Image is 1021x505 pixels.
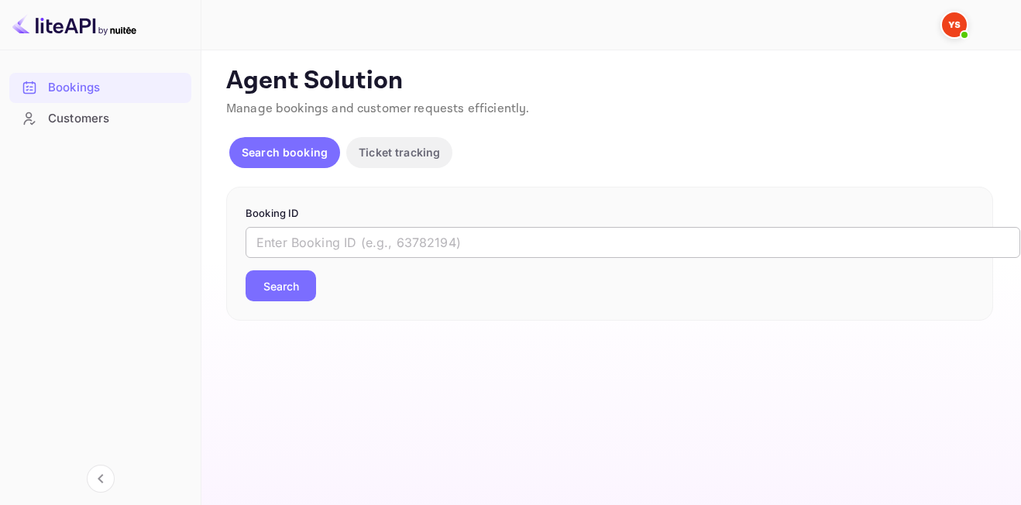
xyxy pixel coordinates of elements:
[246,206,974,222] p: Booking ID
[226,66,993,97] p: Agent Solution
[48,110,184,128] div: Customers
[9,104,191,134] div: Customers
[9,104,191,132] a: Customers
[9,73,191,101] a: Bookings
[9,73,191,103] div: Bookings
[226,101,530,117] span: Manage bookings and customer requests efficiently.
[87,465,115,493] button: Collapse navigation
[942,12,967,37] img: Yandex Support
[246,270,316,301] button: Search
[359,144,440,160] p: Ticket tracking
[48,79,184,97] div: Bookings
[242,144,328,160] p: Search booking
[246,227,1020,258] input: Enter Booking ID (e.g., 63782194)
[12,12,136,37] img: LiteAPI logo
